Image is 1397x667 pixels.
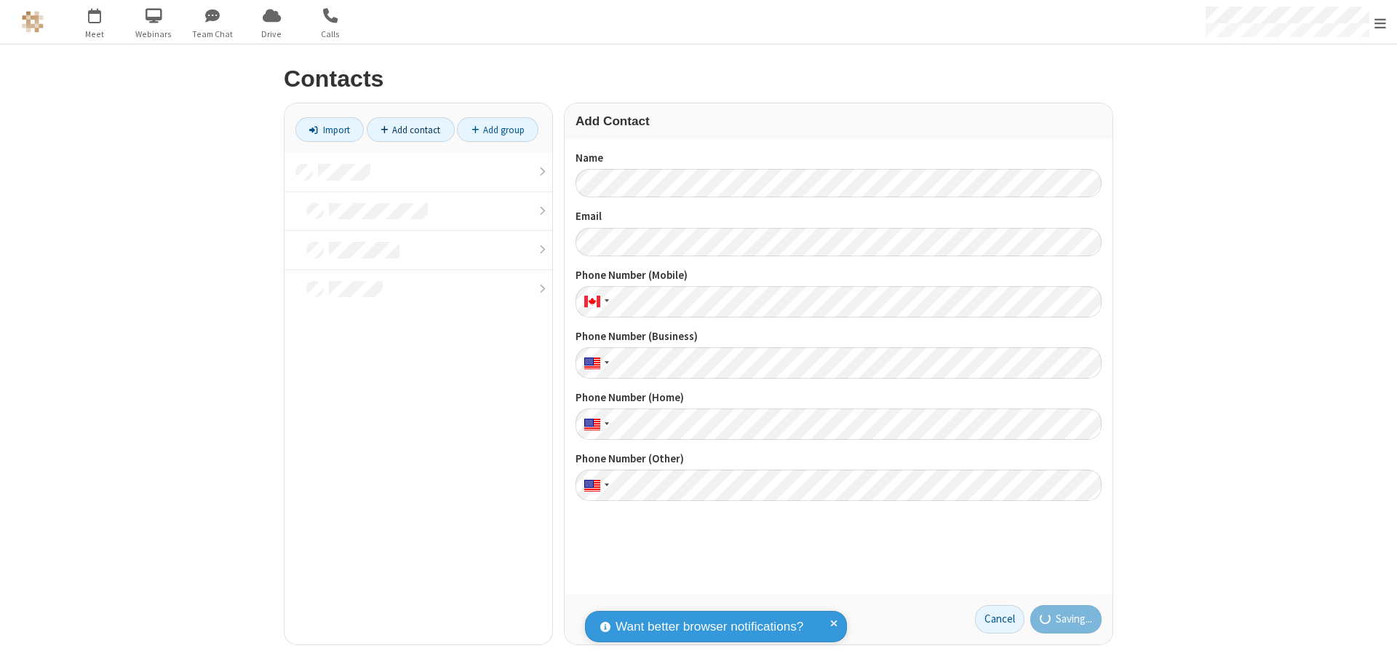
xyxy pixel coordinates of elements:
[576,409,613,440] div: United States: + 1
[576,470,613,501] div: United States: + 1
[576,208,1102,225] label: Email
[127,28,181,41] span: Webinars
[367,117,455,142] a: Add contact
[616,617,803,636] span: Want better browser notifications?
[1056,611,1092,628] span: Saving...
[303,28,358,41] span: Calls
[68,28,122,41] span: Meet
[576,286,613,317] div: Canada: + 1
[1030,605,1102,634] button: Saving...
[576,150,1102,167] label: Name
[576,347,613,379] div: United States: + 1
[975,605,1024,634] a: Cancel
[576,114,1102,128] h3: Add Contact
[186,28,240,41] span: Team Chat
[457,117,538,142] a: Add group
[576,451,1102,467] label: Phone Number (Other)
[576,390,1102,406] label: Phone Number (Home)
[244,28,299,41] span: Drive
[295,117,364,142] a: Import
[576,267,1102,284] label: Phone Number (Mobile)
[284,66,1113,92] h2: Contacts
[576,328,1102,345] label: Phone Number (Business)
[22,11,44,33] img: QA Selenium DO NOT DELETE OR CHANGE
